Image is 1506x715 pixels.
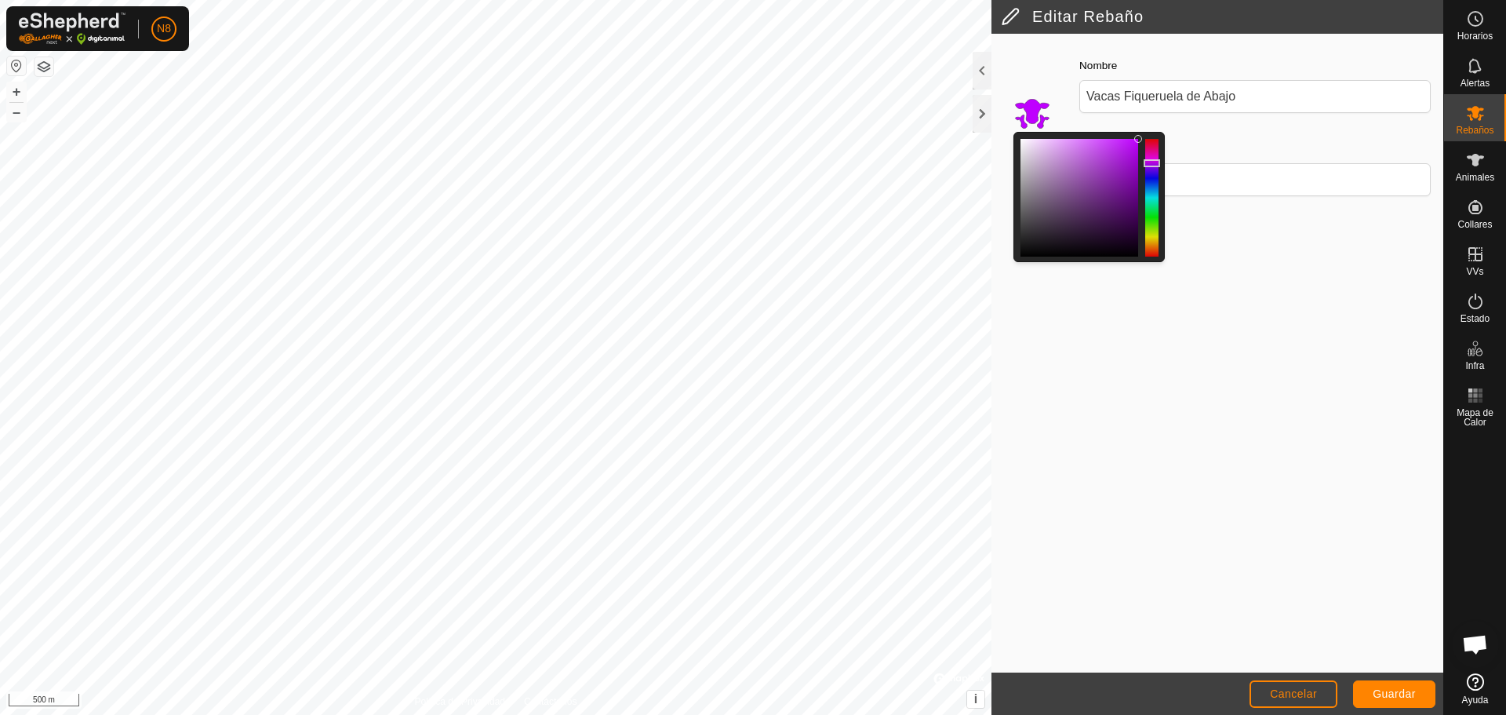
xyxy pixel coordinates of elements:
[1353,680,1435,708] button: Guardar
[1079,58,1117,74] label: Nombre
[1373,688,1416,700] span: Guardar
[967,691,984,708] button: i
[1001,7,1443,26] h2: Editar Rebaño
[1452,621,1499,668] div: Chat abierto
[1462,695,1489,705] span: Ayuda
[1250,680,1337,708] button: Cancelar
[1456,173,1494,182] span: Animales
[1270,688,1317,700] span: Cancelar
[19,13,125,45] img: Logo Gallagher
[1448,408,1502,427] span: Mapa de Calor
[1461,314,1490,323] span: Estado
[157,20,171,37] span: N8
[1461,78,1490,88] span: Alertas
[1456,126,1493,135] span: Rebaños
[1466,267,1483,276] span: VVs
[524,695,577,709] a: Contáctenos
[1457,220,1492,229] span: Collares
[7,103,26,122] button: –
[1444,667,1506,711] a: Ayuda
[35,57,53,76] button: Capas del Mapa
[415,695,505,709] a: Política de Privacidad
[1457,31,1493,41] span: Horarios
[1465,361,1484,370] span: Infra
[974,692,977,706] span: i
[7,82,26,101] button: +
[7,57,26,75] button: Restablecer Mapa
